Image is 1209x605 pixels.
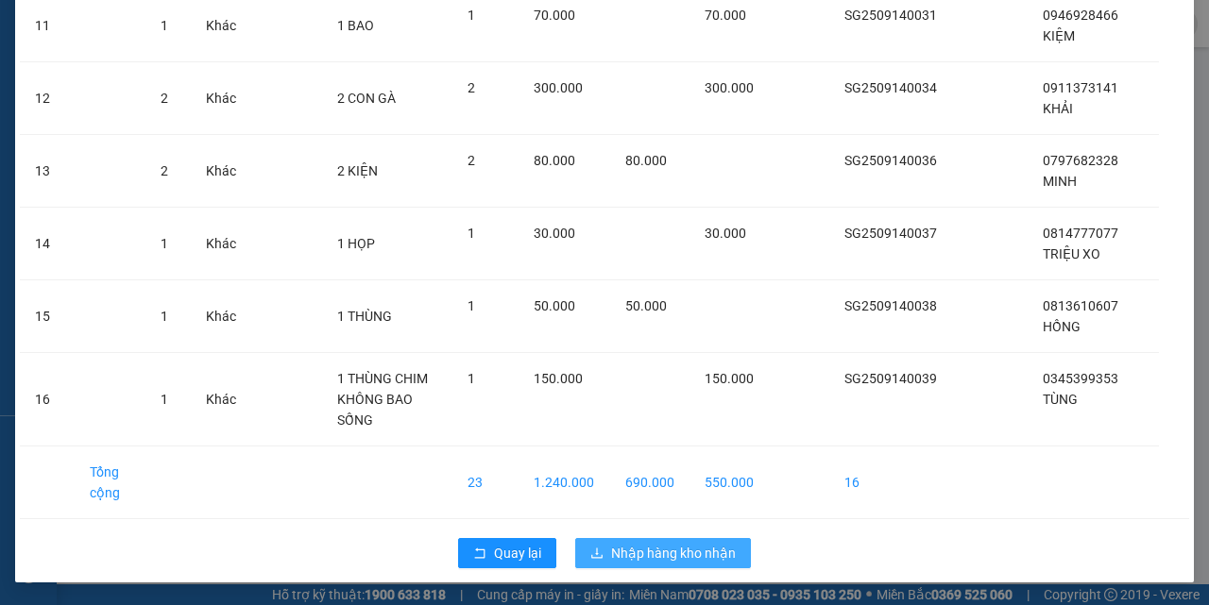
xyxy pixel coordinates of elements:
[468,371,475,386] span: 1
[1043,371,1118,386] span: 0345399353
[468,80,475,95] span: 2
[468,226,475,241] span: 1
[690,446,769,519] td: 550.000
[1043,246,1100,261] span: TRIỆU XO
[20,280,75,353] td: 15
[161,163,168,178] span: 2
[1043,28,1075,43] span: KIỆM
[191,135,251,208] td: Khác
[844,153,937,168] span: SG2509140036
[1043,101,1073,116] span: KHẢI
[191,208,251,280] td: Khác
[844,298,937,313] span: SG2509140038
[534,226,575,241] span: 30.000
[468,298,475,313] span: 1
[844,226,937,241] span: SG2509140037
[468,153,475,168] span: 2
[844,371,937,386] span: SG2509140039
[337,236,375,251] span: 1 HỌP
[1043,174,1077,189] span: MINH
[1043,226,1118,241] span: 0814777077
[20,135,75,208] td: 13
[191,62,251,135] td: Khác
[829,446,952,519] td: 16
[844,8,937,23] span: SG2509140031
[452,446,519,519] td: 23
[590,546,604,562] span: download
[20,62,75,135] td: 12
[161,309,168,324] span: 1
[611,543,736,563] span: Nhập hàng kho nhận
[705,8,746,23] span: 70.000
[1043,80,1118,95] span: 0911373141
[20,353,75,446] td: 16
[468,8,475,23] span: 1
[1043,319,1081,334] span: HỒNG
[1043,392,1078,407] span: TÙNG
[337,309,392,324] span: 1 THÙNG
[625,298,667,313] span: 50.000
[473,546,486,562] span: rollback
[1043,8,1118,23] span: 0946928466
[705,80,754,95] span: 300.000
[191,353,251,446] td: Khác
[534,153,575,168] span: 80.000
[494,543,541,563] span: Quay lại
[705,226,746,241] span: 30.000
[534,80,583,95] span: 300.000
[575,538,751,568] button: downloadNhập hàng kho nhận
[161,91,168,106] span: 2
[337,18,374,33] span: 1 BAO
[161,392,168,407] span: 1
[161,18,168,33] span: 1
[705,371,754,386] span: 150.000
[625,153,667,168] span: 80.000
[458,538,556,568] button: rollbackQuay lại
[1043,153,1118,168] span: 0797682328
[844,80,937,95] span: SG2509140034
[191,280,251,353] td: Khác
[534,371,583,386] span: 150.000
[610,446,690,519] td: 690.000
[337,371,428,428] span: 1 THÙNG CHIM KHÔNG BAO SỐNG
[161,236,168,251] span: 1
[519,446,610,519] td: 1.240.000
[337,163,378,178] span: 2 KIỆN
[337,91,396,106] span: 2 CON GÀ
[75,446,145,519] td: Tổng cộng
[20,208,75,280] td: 14
[1043,298,1118,313] span: 0813610607
[534,8,575,23] span: 70.000
[534,298,575,313] span: 50.000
